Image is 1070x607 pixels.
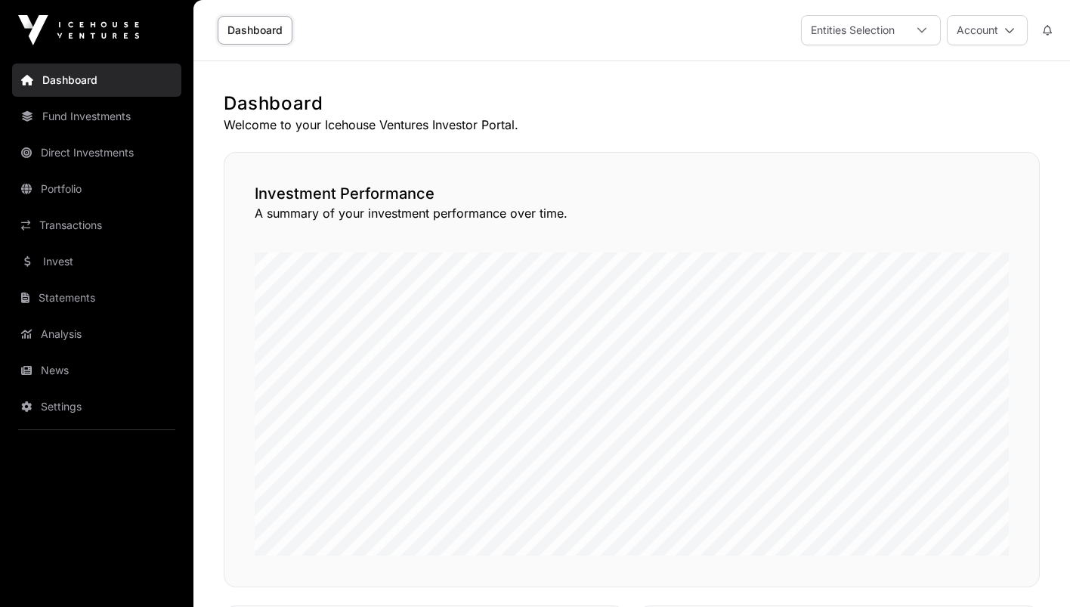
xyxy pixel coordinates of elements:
p: A summary of your investment performance over time. [255,204,1009,222]
div: Entities Selection [802,16,904,45]
a: Dashboard [218,16,292,45]
p: Welcome to your Icehouse Ventures Investor Portal. [224,116,1040,134]
a: Settings [12,390,181,423]
a: Statements [12,281,181,314]
a: Fund Investments [12,100,181,133]
button: Account [947,15,1028,45]
a: Invest [12,245,181,278]
a: Portfolio [12,172,181,206]
a: Direct Investments [12,136,181,169]
h1: Dashboard [224,91,1040,116]
h2: Investment Performance [255,183,1009,204]
a: Transactions [12,209,181,242]
img: Icehouse Ventures Logo [18,15,139,45]
a: Dashboard [12,63,181,97]
a: Analysis [12,317,181,351]
a: News [12,354,181,387]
